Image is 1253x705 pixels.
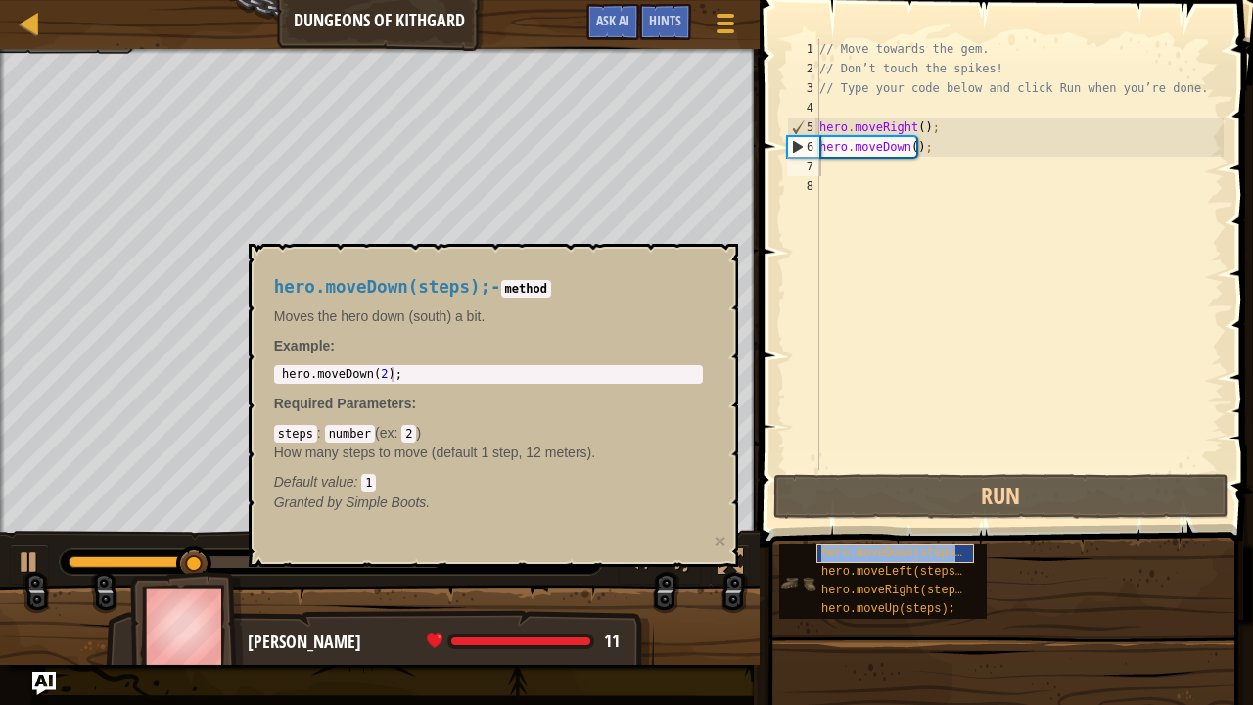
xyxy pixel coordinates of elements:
[787,157,819,176] div: 7
[274,396,412,411] span: Required Parameters
[604,629,620,653] span: 11
[779,565,816,602] img: portrait.png
[412,396,417,411] span: :
[274,474,354,490] span: Default value
[787,98,819,117] div: 4
[274,306,703,326] p: Moves the hero down (south) a bit.
[714,531,725,551] button: ×
[274,494,431,510] em: Simple Boots.
[701,4,750,50] button: Show game menu
[401,425,416,443] code: 2
[361,474,376,492] code: 1
[788,137,819,157] div: 6
[821,546,969,560] span: hero.moveDown(steps);
[649,11,681,29] span: Hints
[773,474,1230,519] button: Run
[274,278,703,297] h4: -
[32,672,56,695] button: Ask AI
[274,338,335,353] strong: :
[586,4,639,40] button: Ask AI
[501,280,551,298] code: method
[274,338,331,353] span: Example
[787,39,819,59] div: 1
[788,117,819,137] div: 5
[380,425,394,441] span: ex
[274,425,317,443] code: steps
[787,59,819,78] div: 2
[821,565,969,579] span: hero.moveLeft(steps);
[787,176,819,196] div: 8
[274,494,346,510] span: Granted by
[325,425,375,443] code: number
[821,602,955,616] span: hero.moveUp(steps);
[274,443,703,462] p: How many steps to move (default 1 step, 12 meters).
[130,572,244,681] img: thang_avatar_frame.png
[427,633,620,650] div: health: 11 / 11
[317,425,325,441] span: :
[821,584,976,597] span: hero.moveRight(steps);
[596,11,629,29] span: Ask AI
[274,423,703,492] div: ( )
[353,474,361,490] span: :
[248,630,634,655] div: [PERSON_NAME]
[787,78,819,98] div: 3
[10,544,49,585] button: Ctrl + P: Play
[274,277,490,297] span: hero.moveDown(steps);
[394,425,401,441] span: :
